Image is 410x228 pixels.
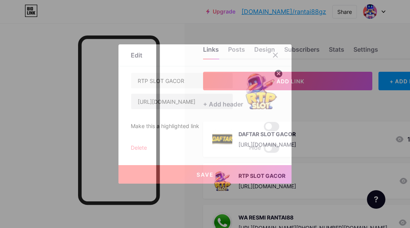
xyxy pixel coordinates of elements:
[118,165,292,184] button: Save
[131,73,233,88] input: Title
[197,171,214,178] span: Save
[131,51,142,60] div: Edit
[249,144,261,153] span: Hide
[242,73,279,110] img: link_thumbnail
[131,144,147,153] div: Delete
[131,94,233,109] input: URL
[131,122,199,131] div: Make this a highlighted link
